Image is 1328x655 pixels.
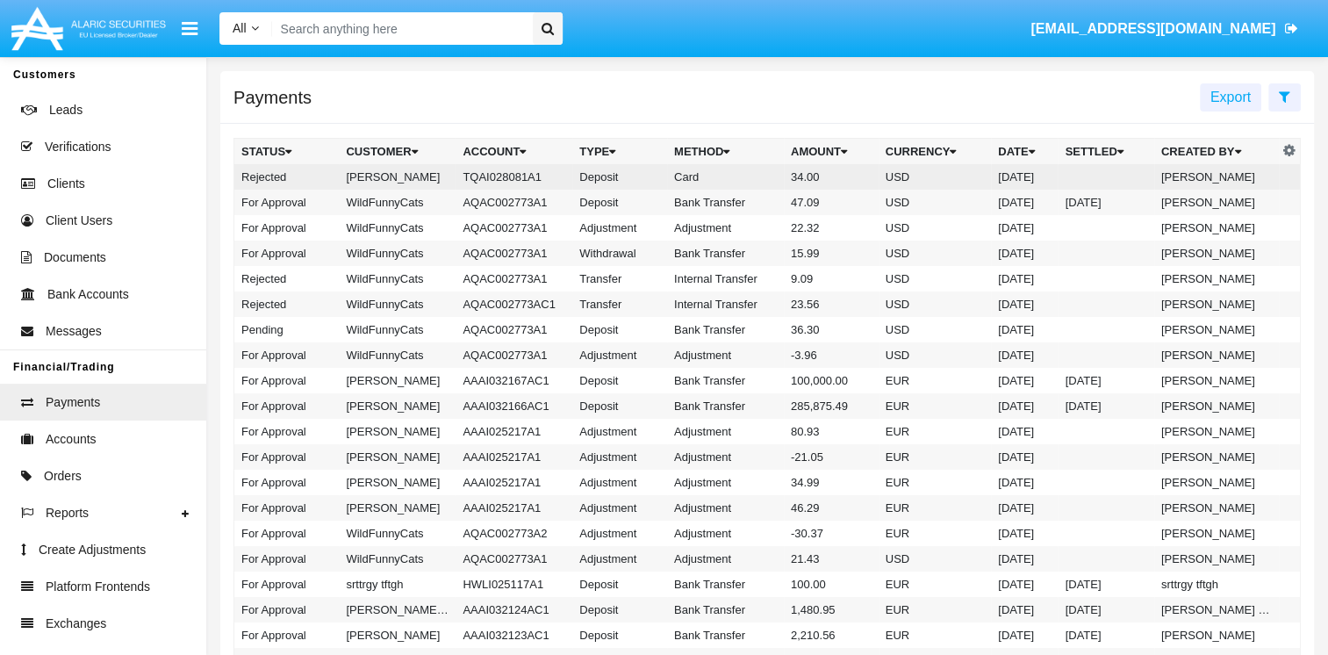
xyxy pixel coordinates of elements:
[572,368,667,393] td: Deposit
[879,623,992,648] td: EUR
[234,623,340,648] td: For Approval
[879,393,992,419] td: EUR
[1058,393,1153,419] td: [DATE]
[234,241,340,266] td: For Approval
[1154,546,1279,572] td: [PERSON_NAME]
[667,139,784,165] th: Method
[879,292,992,317] td: USD
[1154,444,1279,470] td: [PERSON_NAME]
[784,597,879,623] td: 1,480.95
[456,495,572,521] td: AAAI025217A1
[1154,419,1279,444] td: [PERSON_NAME]
[1154,368,1279,393] td: [PERSON_NAME]
[572,546,667,572] td: Adjustment
[1154,393,1279,419] td: [PERSON_NAME]
[234,521,340,546] td: For Approval
[667,342,784,368] td: Adjustment
[667,419,784,444] td: Adjustment
[456,597,572,623] td: AAAI032124AC1
[339,292,456,317] td: WildFunnyCats
[572,495,667,521] td: Adjustment
[879,164,992,190] td: USD
[456,190,572,215] td: AQAC002773A1
[234,393,340,419] td: For Approval
[1154,266,1279,292] td: [PERSON_NAME]
[456,266,572,292] td: AQAC002773A1
[879,546,992,572] td: USD
[234,444,340,470] td: For Approval
[234,495,340,521] td: For Approval
[784,342,879,368] td: -3.96
[667,546,784,572] td: Adjustment
[1058,139,1153,165] th: Settled
[572,164,667,190] td: Deposit
[456,215,572,241] td: AQAC002773A1
[991,521,1058,546] td: [DATE]
[991,419,1058,444] td: [DATE]
[667,495,784,521] td: Adjustment
[339,419,456,444] td: [PERSON_NAME]
[879,317,992,342] td: USD
[456,139,572,165] th: Account
[879,597,992,623] td: EUR
[879,266,992,292] td: USD
[456,393,572,419] td: AAAI032166AC1
[991,164,1058,190] td: [DATE]
[1200,83,1261,112] button: Export
[784,292,879,317] td: 23.56
[572,342,667,368] td: Adjustment
[233,90,312,104] h5: Payments
[572,292,667,317] td: Transfer
[234,368,340,393] td: For Approval
[991,317,1058,342] td: [DATE]
[784,139,879,165] th: Amount
[784,241,879,266] td: 15.99
[667,241,784,266] td: Bank Transfer
[1154,572,1279,597] td: srttrgy tftgh
[667,266,784,292] td: Internal Transfer
[1154,190,1279,215] td: [PERSON_NAME]
[879,368,992,393] td: EUR
[879,241,992,266] td: USD
[667,215,784,241] td: Adjustment
[991,292,1058,317] td: [DATE]
[456,546,572,572] td: AQAC002773A1
[572,190,667,215] td: Deposit
[991,470,1058,495] td: [DATE]
[456,521,572,546] td: AQAC002773A2
[1023,4,1306,54] a: [EMAIL_ADDRESS][DOMAIN_NAME]
[572,521,667,546] td: Adjustment
[339,368,456,393] td: [PERSON_NAME]
[339,164,456,190] td: [PERSON_NAME]
[1058,572,1153,597] td: [DATE]
[1154,470,1279,495] td: [PERSON_NAME]
[339,597,456,623] td: [PERSON_NAME] RobelNotEnoughMoney
[991,393,1058,419] td: [DATE]
[46,504,89,522] span: Reports
[1154,292,1279,317] td: [PERSON_NAME]
[784,521,879,546] td: -30.37
[339,444,456,470] td: [PERSON_NAME]
[1030,21,1275,36] span: [EMAIL_ADDRESS][DOMAIN_NAME]
[991,266,1058,292] td: [DATE]
[456,292,572,317] td: AQAC002773AC1
[1154,317,1279,342] td: [PERSON_NAME]
[46,578,150,596] span: Platform Frontends
[879,215,992,241] td: USD
[339,266,456,292] td: WildFunnyCats
[234,215,340,241] td: For Approval
[991,597,1058,623] td: [DATE]
[572,470,667,495] td: Adjustment
[233,21,247,35] span: All
[49,101,83,119] span: Leads
[47,175,85,193] span: Clients
[991,572,1058,597] td: [DATE]
[456,419,572,444] td: AAAI025217A1
[456,164,572,190] td: TQAI028081A1
[572,139,667,165] th: Type
[991,623,1058,648] td: [DATE]
[667,292,784,317] td: Internal Transfer
[234,139,340,165] th: Status
[456,572,572,597] td: HWLI025117A1
[1154,139,1279,165] th: Created By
